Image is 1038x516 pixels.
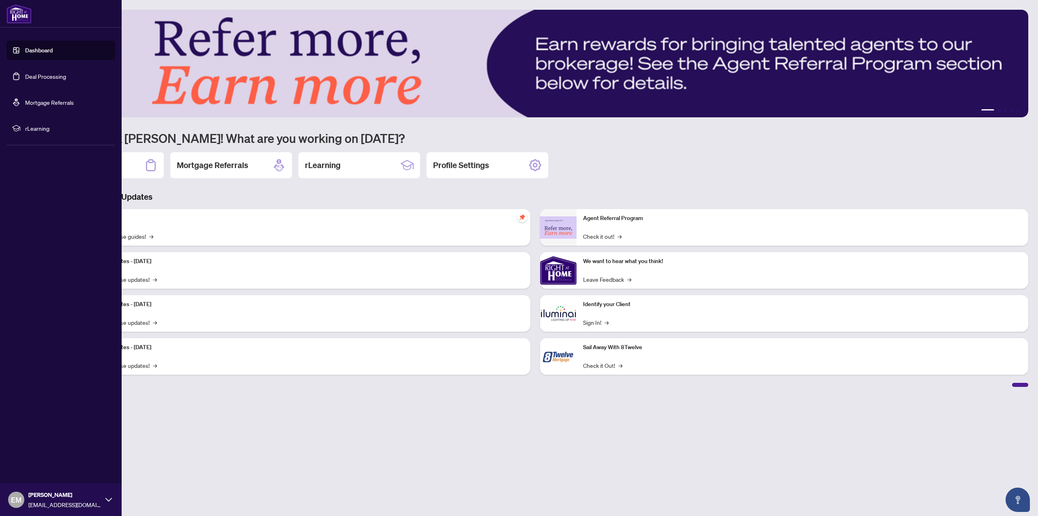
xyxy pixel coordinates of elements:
[42,10,1028,117] img: Slide 0
[517,212,527,222] span: pushpin
[305,160,341,171] h2: rLearning
[11,494,21,505] span: EM
[618,361,622,370] span: →
[583,214,1022,223] p: Agent Referral Program
[1006,488,1030,512] button: Open asap
[85,257,524,266] p: Platform Updates - [DATE]
[25,124,109,133] span: rLearning
[981,109,994,112] button: 1
[583,232,622,241] a: Check it out!→
[42,130,1028,146] h1: Welcome back [PERSON_NAME]! What are you working on [DATE]?
[583,257,1022,266] p: We want to hear what you think!
[25,47,53,54] a: Dashboard
[42,191,1028,203] h3: Brokerage & Industry Updates
[153,318,157,327] span: →
[25,99,74,106] a: Mortgage Referrals
[997,109,1001,112] button: 2
[28,490,101,499] span: [PERSON_NAME]
[6,4,32,24] img: logo
[25,73,66,80] a: Deal Processing
[627,275,631,284] span: →
[605,318,609,327] span: →
[1004,109,1007,112] button: 3
[1010,109,1014,112] button: 4
[433,160,489,171] h2: Profile Settings
[540,295,577,332] img: Identify your Client
[85,214,524,223] p: Self-Help
[583,361,622,370] a: Check it Out!→
[153,361,157,370] span: →
[583,318,609,327] a: Sign In!→
[1017,109,1020,112] button: 5
[583,343,1022,352] p: Sail Away With 8Twelve
[583,275,631,284] a: Leave Feedback→
[540,252,577,289] img: We want to hear what you think!
[153,275,157,284] span: →
[540,338,577,375] img: Sail Away With 8Twelve
[85,343,524,352] p: Platform Updates - [DATE]
[540,216,577,239] img: Agent Referral Program
[177,160,248,171] h2: Mortgage Referrals
[149,232,153,241] span: →
[28,500,101,509] span: [EMAIL_ADDRESS][DOMAIN_NAME]
[85,300,524,309] p: Platform Updates - [DATE]
[618,232,622,241] span: →
[583,300,1022,309] p: Identify your Client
